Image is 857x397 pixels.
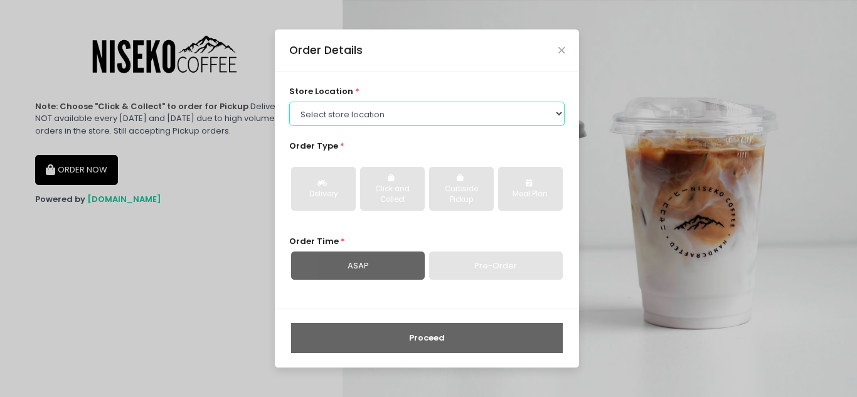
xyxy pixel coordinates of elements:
[438,184,485,206] div: Curbside Pickup
[558,47,565,53] button: Close
[289,42,363,58] div: Order Details
[369,184,416,206] div: Click and Collect
[289,85,353,97] span: store location
[498,167,563,211] button: Meal Plan
[429,167,494,211] button: Curbside Pickup
[291,323,563,353] button: Proceed
[291,167,356,211] button: Delivery
[360,167,425,211] button: Click and Collect
[289,235,339,247] span: Order Time
[300,189,347,200] div: Delivery
[289,140,338,152] span: Order Type
[507,189,554,200] div: Meal Plan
